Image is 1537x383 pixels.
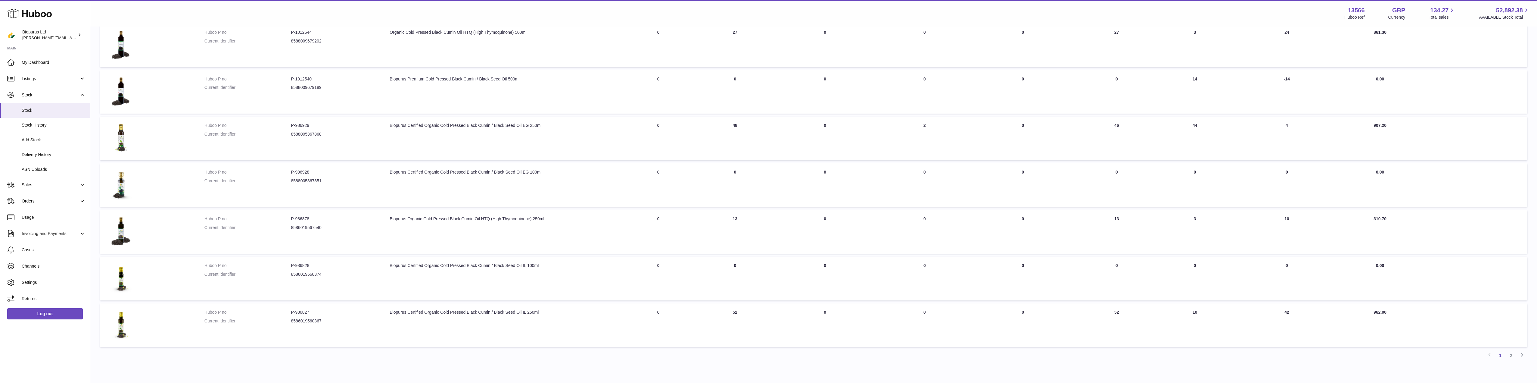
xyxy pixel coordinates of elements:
[620,24,697,67] td: 0
[1230,303,1344,347] td: 42
[22,280,86,285] span: Settings
[204,85,291,90] dt: Current identifier
[697,303,773,347] td: 52
[204,131,291,137] dt: Current identifier
[204,318,291,324] dt: Current identifier
[1160,24,1230,67] td: 3
[204,38,291,44] dt: Current identifier
[1073,163,1160,207] td: 0
[1506,350,1517,361] a: 2
[22,215,86,220] span: Usage
[1073,257,1160,300] td: 0
[877,303,972,347] td: 0
[291,309,378,315] dd: P-986827
[697,24,773,67] td: 27
[390,30,614,35] div: Organic Cold Pressed Black Cumin Oil HTQ (High Thymoquinone) 500ml
[620,303,697,347] td: 0
[877,70,972,114] td: 0
[22,182,79,188] span: Sales
[1160,70,1230,114] td: 14
[291,225,378,231] dd: 8586019567540
[1073,210,1160,254] td: 13
[1022,170,1024,174] span: 0
[390,76,614,82] div: Biopurus Premium Cold Pressed Black Cumin / Black Seed Oil 500ml
[697,70,773,114] td: 0
[620,163,697,207] td: 0
[1073,24,1160,67] td: 27
[291,30,378,35] dd: P-1012544
[22,35,121,40] span: [PERSON_NAME][EMAIL_ADDRESS][DOMAIN_NAME]
[22,122,86,128] span: Stock History
[1374,216,1386,221] span: 310.70
[22,152,86,158] span: Delivery History
[1429,6,1455,20] a: 134.27 Total sales
[1230,257,1344,300] td: 0
[106,263,136,293] img: product image
[1073,303,1160,347] td: 52
[773,303,877,347] td: 0
[1376,77,1384,81] span: 0.00
[390,263,614,268] div: Biopurus Certified Organic Cold Pressed Black Cumin / Black Seed Oil IL 100ml
[7,308,83,319] a: Log out
[291,272,378,277] dd: 8586019560374
[773,257,877,300] td: 0
[22,92,79,98] span: Stock
[204,30,291,35] dt: Huboo P no
[1160,163,1230,207] td: 0
[1429,14,1455,20] span: Total sales
[773,24,877,67] td: 0
[1230,163,1344,207] td: 0
[291,216,378,222] dd: P-986878
[1022,77,1024,81] span: 0
[22,108,86,113] span: Stock
[1348,6,1365,14] strong: 13566
[22,76,79,82] span: Listings
[390,216,614,222] div: Biopurus Organic Cold Pressed Black Cumin Oil HTQ (High Thymoquinone) 250ml
[204,169,291,175] dt: Huboo P no
[390,169,614,175] div: Biopurus Certified Organic Cold Pressed Black Cumin / Black Seed Oil EG 100ml
[1376,170,1384,174] span: 0.00
[106,169,136,199] img: product image
[291,169,378,175] dd: P-986928
[877,163,972,207] td: 0
[204,76,291,82] dt: Huboo P no
[697,117,773,160] td: 48
[1374,30,1386,35] span: 861.30
[291,123,378,128] dd: P-986929
[773,163,877,207] td: 0
[877,24,972,67] td: 0
[1160,303,1230,347] td: 10
[697,210,773,254] td: 13
[291,131,378,137] dd: 8588005367868
[291,318,378,324] dd: 8586019560367
[1022,216,1024,221] span: 0
[291,38,378,44] dd: 8588009679202
[22,231,79,237] span: Invoicing and Payments
[22,60,86,65] span: My Dashboard
[106,76,136,106] img: product image
[620,257,697,300] td: 0
[1496,6,1523,14] span: 52,892.38
[204,216,291,222] dt: Huboo P no
[390,123,614,128] div: Biopurus Certified Organic Cold Pressed Black Cumin / Black Seed Oil EG 250ml
[1230,70,1344,114] td: -14
[1376,263,1384,268] span: 0.00
[22,29,76,41] div: Biopurus Ltd
[291,76,378,82] dd: P-1012540
[1374,123,1386,128] span: 907.20
[204,263,291,268] dt: Huboo P no
[204,123,291,128] dt: Huboo P no
[22,296,86,302] span: Returns
[877,257,972,300] td: 0
[106,123,136,153] img: product image
[22,263,86,269] span: Channels
[773,70,877,114] td: 0
[1388,14,1405,20] div: Currency
[1022,263,1024,268] span: 0
[1022,30,1024,35] span: 0
[1479,14,1530,20] span: AVAILABLE Stock Total
[1430,6,1448,14] span: 134.27
[773,117,877,160] td: 0
[1022,123,1024,128] span: 0
[291,178,378,184] dd: 8588005367851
